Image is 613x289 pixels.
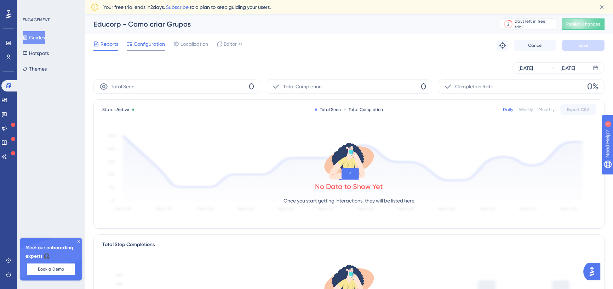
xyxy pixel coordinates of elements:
span: Status: [102,107,129,112]
span: Meet our onboarding experts 🎧 [25,244,76,261]
div: Weekly [519,107,533,112]
div: [DATE] [519,64,533,72]
span: Completion Rate [455,82,493,91]
button: Export CSV [560,104,596,115]
div: ENGAGEMENT [23,17,50,23]
span: Save [578,43,588,48]
span: Cancel [528,43,543,48]
span: Book a Demo [38,266,64,272]
div: [DATE] [561,64,575,72]
button: Cancel [514,40,556,51]
p: Once you start getting interactions, they will be listed here [283,196,414,205]
span: Localization [181,40,208,48]
button: Guides [23,31,45,44]
span: Total Completion [283,82,322,91]
span: Total Seen [111,82,134,91]
button: Publish Changes [562,18,605,30]
div: Educorp - Como criar Grupos [93,19,482,29]
span: Export CSV [567,107,589,112]
button: Themes [23,62,47,75]
span: Editor [224,40,237,48]
div: days left in free trial [515,18,554,30]
div: Monthly [539,107,555,112]
div: 2 [507,21,509,27]
span: Active [116,107,129,112]
span: Need Help? [17,2,44,10]
div: Total Seen [315,107,341,112]
div: Total Step Completions [102,240,155,249]
span: Reports [101,40,118,48]
button: Hotspots [23,47,49,60]
span: 0% [587,81,598,92]
span: Configuration [134,40,165,48]
div: 1 [49,4,51,9]
iframe: UserGuiding AI Assistant Launcher [583,261,605,282]
div: Daily [503,107,513,112]
button: Book a Demo [27,263,75,275]
span: Publish Changes [566,21,600,27]
span: 0 [249,81,254,92]
div: Total Completion [344,107,383,112]
div: No Data to Show Yet [315,182,383,191]
span: Your free trial ends in 2 days. to a plan to keep guiding your users. [103,3,271,11]
a: Subscribe [166,4,189,10]
span: 0 [421,81,426,92]
button: Save [562,40,605,51]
